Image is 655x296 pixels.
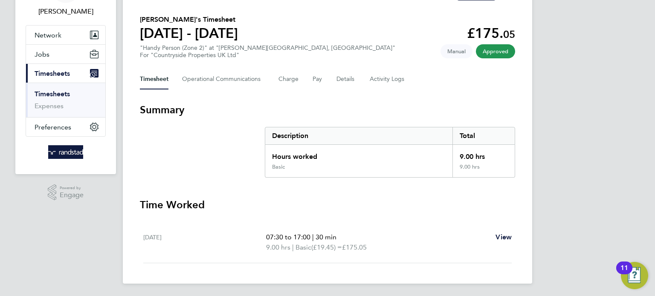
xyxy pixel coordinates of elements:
[140,52,395,59] div: For "Countryside Properties UK Ltd"
[48,184,84,201] a: Powered byEngage
[265,145,452,164] div: Hours worked
[35,69,70,78] span: Timesheets
[336,69,356,89] button: Details
[26,145,106,159] a: Go to home page
[476,44,515,58] span: This timesheet has been approved.
[313,69,323,89] button: Pay
[26,64,105,83] button: Timesheets
[296,242,311,253] span: Basic
[140,44,395,59] div: "Handy Person (Zone 2)" at "[PERSON_NAME][GEOGRAPHIC_DATA], [GEOGRAPHIC_DATA]"
[26,6,106,17] span: Hollie Furby
[140,69,168,89] button: Timesheet
[278,69,299,89] button: Charge
[342,243,367,251] span: £175.05
[35,31,61,39] span: Network
[265,127,452,144] div: Description
[26,118,105,136] button: Preferences
[35,102,64,110] a: Expenses
[452,164,515,177] div: 9.00 hrs
[143,232,266,253] div: [DATE]
[621,262,648,289] button: Open Resource Center, 11 new notifications
[140,103,515,117] h3: Summary
[60,184,84,192] span: Powered by
[35,50,49,58] span: Jobs
[140,103,515,263] section: Timesheet
[35,90,70,98] a: Timesheets
[292,243,294,251] span: |
[467,25,515,41] app-decimal: £175.
[140,14,238,25] h2: [PERSON_NAME]'s Timesheet
[503,28,515,40] span: 05
[316,233,336,241] span: 30 min
[35,123,71,131] span: Preferences
[272,164,285,170] div: Basic
[26,26,105,44] button: Network
[441,44,472,58] span: This timesheet was manually created.
[48,145,84,159] img: randstad-logo-retina.png
[26,83,105,117] div: Timesheets
[140,198,515,212] h3: Time Worked
[140,25,238,42] h1: [DATE] - [DATE]
[266,233,310,241] span: 07:30 to 17:00
[182,69,265,89] button: Operational Communications
[26,45,105,63] button: Jobs
[496,233,512,241] span: View
[496,232,512,242] a: View
[452,127,515,144] div: Total
[312,233,314,241] span: |
[620,268,628,279] div: 11
[266,243,290,251] span: 9.00 hrs
[311,243,342,251] span: (£19.45) =
[265,127,515,178] div: Summary
[370,69,406,89] button: Activity Logs
[60,192,84,199] span: Engage
[452,145,515,164] div: 9.00 hrs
